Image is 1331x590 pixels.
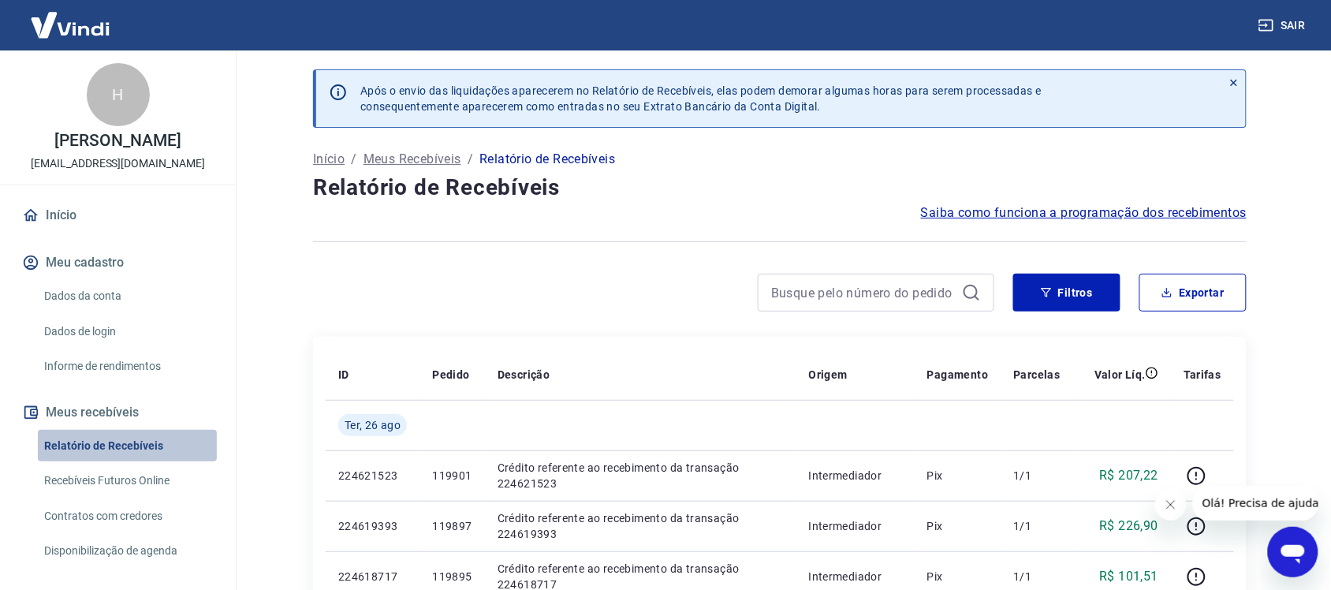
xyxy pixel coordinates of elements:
[87,63,150,126] div: H
[1139,274,1247,312] button: Exportar
[1184,367,1221,383] p: Tarifas
[809,367,848,383] p: Origem
[338,569,407,584] p: 224618717
[38,430,217,462] a: Relatório de Recebíveis
[1155,489,1187,521] iframe: Fechar mensagem
[338,367,349,383] p: ID
[19,198,217,233] a: Início
[1014,367,1061,383] p: Parcelas
[38,316,217,348] a: Dados de login
[1094,367,1146,383] p: Valor Líq.
[479,150,615,169] p: Relatório de Recebíveis
[38,535,217,567] a: Disponibilização de agenda
[1013,274,1120,312] button: Filtros
[432,569,472,584] p: 119895
[1268,527,1318,577] iframe: Botão para abrir a janela de mensagens
[1014,518,1061,534] p: 1/1
[19,1,121,49] img: Vindi
[38,500,217,532] a: Contratos com credores
[809,569,902,584] p: Intermediador
[1193,486,1318,521] iframe: Mensagem da empresa
[432,518,472,534] p: 119897
[927,518,989,534] p: Pix
[360,83,1042,114] p: Após o envio das liquidações aparecerem no Relatório de Recebíveis, elas podem demorar algumas ho...
[313,150,345,169] a: Início
[432,367,469,383] p: Pedido
[498,460,784,491] p: Crédito referente ao recebimento da transação 224621523
[468,150,473,169] p: /
[9,11,132,24] span: Olá! Precisa de ajuda?
[351,150,356,169] p: /
[927,468,989,484] p: Pix
[38,465,217,497] a: Recebíveis Futuros Online
[54,133,181,149] p: [PERSON_NAME]
[1014,468,1061,484] p: 1/1
[31,155,205,172] p: [EMAIL_ADDRESS][DOMAIN_NAME]
[38,280,217,312] a: Dados da conta
[1100,466,1159,485] p: R$ 207,22
[809,468,902,484] p: Intermediador
[927,569,989,584] p: Pix
[338,468,407,484] p: 224621523
[1100,517,1159,536] p: R$ 226,90
[364,150,461,169] a: Meus Recebíveis
[1100,567,1159,586] p: R$ 101,51
[1255,11,1312,40] button: Sair
[927,367,989,383] p: Pagamento
[19,245,217,280] button: Meu cadastro
[498,510,784,542] p: Crédito referente ao recebimento da transação 224619393
[1014,569,1061,584] p: 1/1
[345,417,401,433] span: Ter, 26 ago
[771,281,956,304] input: Busque pelo número do pedido
[809,518,902,534] p: Intermediador
[338,518,407,534] p: 224619393
[38,350,217,383] a: Informe de rendimentos
[313,172,1247,204] h4: Relatório de Recebíveis
[19,395,217,430] button: Meus recebíveis
[921,204,1247,222] a: Saiba como funciona a programação dos recebimentos
[432,468,472,484] p: 119901
[498,367,550,383] p: Descrição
